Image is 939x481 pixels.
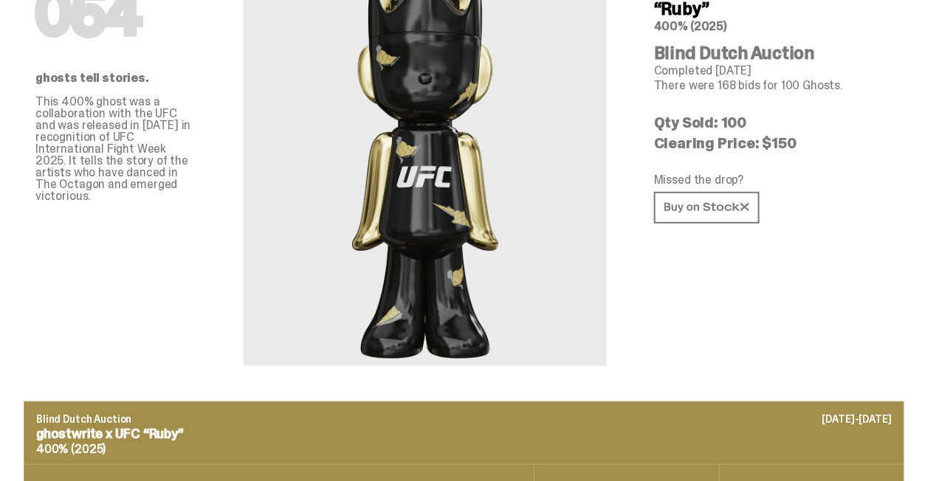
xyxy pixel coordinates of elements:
p: ghostwrite x UFC “Ruby” [36,427,892,440]
p: Clearing Price: $150 [654,136,892,150]
span: 400% (2025) [654,18,727,34]
p: [DATE]-[DATE] [822,414,892,424]
p: This 400% ghost was a collaboration with the UFC and was released in [DATE] in recognition of UFC... [35,96,196,202]
p: Missed the drop? [654,174,892,186]
p: Completed [DATE] [654,65,892,77]
span: 400% (2025) [36,441,106,457]
p: There were 168 bids for 100 Ghosts. [654,80,892,91]
p: Qty Sold: 100 [654,115,892,130]
p: Blind Dutch Auction [36,414,892,424]
p: ghosts tell stories. [35,72,196,84]
h4: Blind Dutch Auction [654,44,892,62]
